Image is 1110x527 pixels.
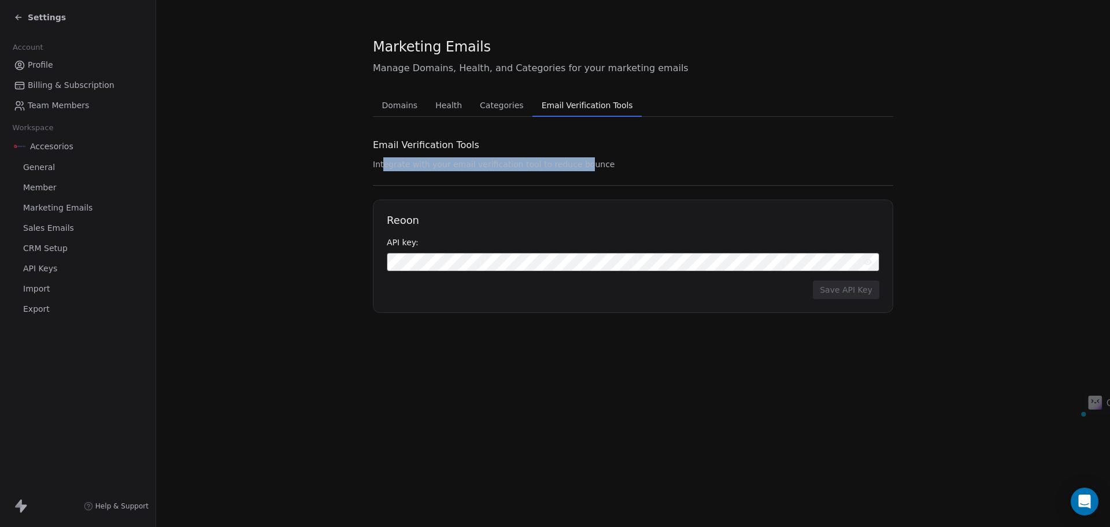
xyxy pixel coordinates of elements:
[30,141,73,152] span: Accesorios
[8,39,48,56] span: Account
[431,97,467,113] span: Health
[9,239,146,258] a: CRM Setup
[373,160,615,169] span: Integrate with your email verification tool to reduce bounce
[9,198,146,218] a: Marketing Emails
[9,219,146,238] a: Sales Emails
[8,119,58,137] span: Workspace
[95,502,149,511] span: Help & Support
[84,502,149,511] a: Help & Support
[387,213,879,227] h1: Reoon
[28,59,53,71] span: Profile
[475,97,528,113] span: Categories
[813,281,879,299] button: Save API Key
[23,182,57,194] span: Member
[9,96,146,115] a: Team Members
[9,158,146,177] a: General
[28,12,66,23] span: Settings
[14,12,66,23] a: Settings
[23,202,92,214] span: Marketing Emails
[9,259,146,278] a: API Keys
[9,300,146,319] a: Export
[387,237,879,248] div: API key:
[537,97,638,113] span: Email Verification Tools
[23,303,50,315] span: Export
[373,61,893,75] span: Manage Domains, Health, and Categories for your marketing emails
[23,283,50,295] span: Import
[9,76,146,95] a: Billing & Subscription
[28,99,89,112] span: Team Members
[378,97,423,113] span: Domains
[373,38,491,56] span: Marketing Emails
[9,279,146,298] a: Import
[23,263,57,275] span: API Keys
[9,178,146,197] a: Member
[23,242,68,255] span: CRM Setup
[23,222,74,234] span: Sales Emails
[14,141,25,152] img: Accesorios-AMZ-Logo.png
[373,138,479,152] span: Email Verification Tools
[23,161,55,174] span: General
[28,79,114,91] span: Billing & Subscription
[9,56,146,75] a: Profile
[1071,488,1098,515] div: Open Intercom Messenger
